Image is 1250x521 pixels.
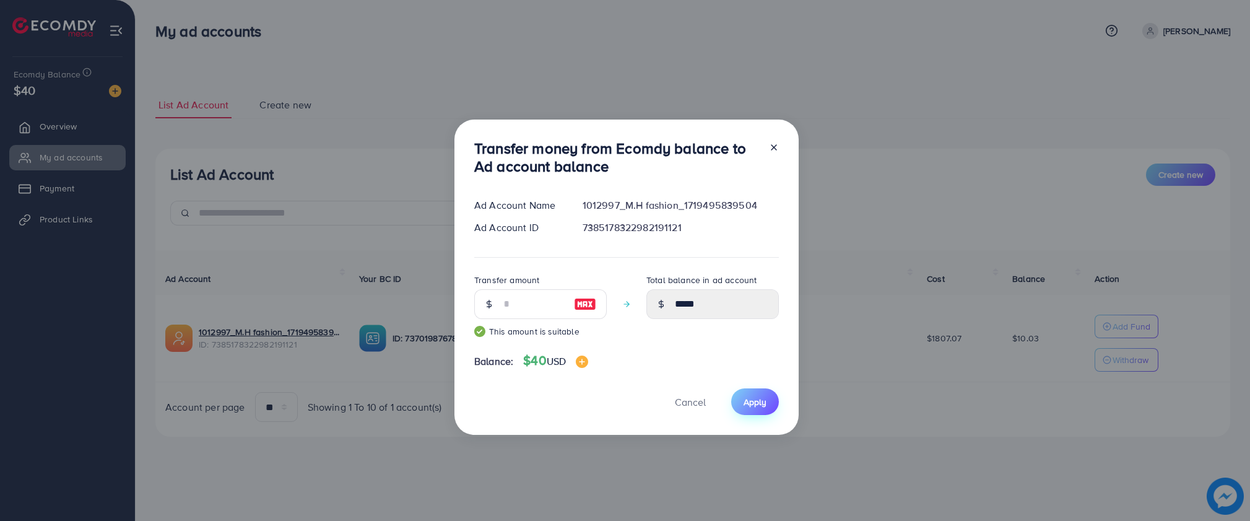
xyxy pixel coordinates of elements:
[474,326,485,337] img: guide
[573,221,789,235] div: 7385178322982191121
[474,274,539,286] label: Transfer amount
[675,395,706,409] span: Cancel
[573,198,789,212] div: 1012997_M.H fashion_1719495839504
[464,198,573,212] div: Ad Account Name
[523,353,588,369] h4: $40
[474,139,759,175] h3: Transfer money from Ecomdy balance to Ad account balance
[646,274,757,286] label: Total balance in ad account
[547,354,566,368] span: USD
[464,221,573,235] div: Ad Account ID
[574,297,596,312] img: image
[576,356,588,368] img: image
[659,388,721,415] button: Cancel
[731,388,779,415] button: Apply
[744,396,766,408] span: Apply
[474,354,513,369] span: Balance:
[474,325,607,338] small: This amount is suitable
